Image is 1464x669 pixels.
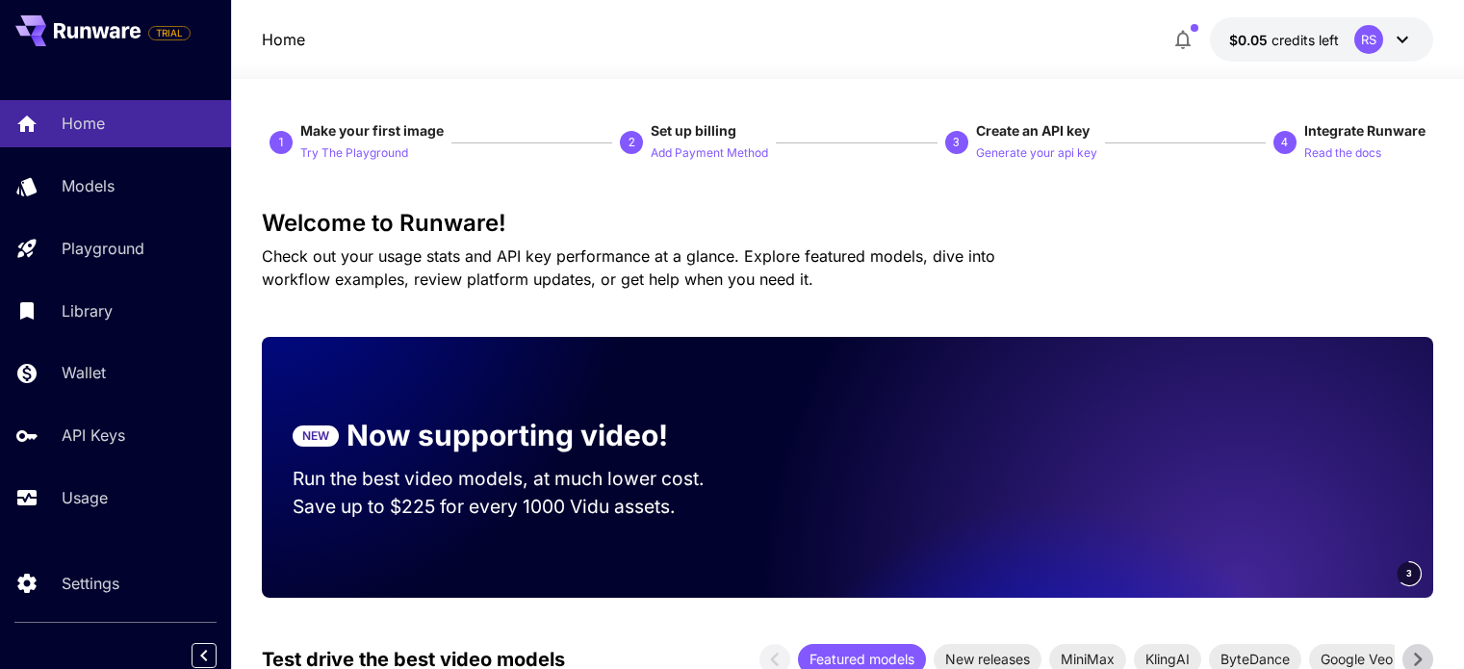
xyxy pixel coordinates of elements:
[1304,141,1381,164] button: Read the docs
[1304,144,1381,163] p: Read the docs
[62,424,125,447] p: API Keys
[1229,30,1339,50] div: $0.05
[62,112,105,135] p: Home
[278,134,285,151] p: 1
[293,465,741,493] p: Run the best video models, at much lower cost.
[976,122,1090,139] span: Create an API key
[262,28,305,51] nav: breadcrumb
[976,144,1097,163] p: Generate your api key
[934,649,1041,669] span: New releases
[262,246,995,289] span: Check out your usage stats and API key performance at a glance. Explore featured models, dive int...
[1304,122,1425,139] span: Integrate Runware
[300,144,408,163] p: Try The Playground
[1354,25,1383,54] div: RS
[1271,32,1339,48] span: credits left
[293,493,741,521] p: Save up to $225 for every 1000 Vidu assets.
[192,643,217,668] button: Collapse sidebar
[629,134,635,151] p: 2
[262,28,305,51] a: Home
[1281,134,1288,151] p: 4
[300,141,408,164] button: Try The Playground
[148,21,191,44] span: Add your payment card to enable full platform functionality.
[1134,649,1201,669] span: KlingAI
[651,141,768,164] button: Add Payment Method
[798,649,926,669] span: Featured models
[300,122,444,139] span: Make your first image
[651,144,768,163] p: Add Payment Method
[62,237,144,260] p: Playground
[1210,17,1433,62] button: $0.05RS
[347,414,668,457] p: Now supporting video!
[62,299,113,322] p: Library
[953,134,960,151] p: 3
[1309,649,1404,669] span: Google Veo
[62,486,108,509] p: Usage
[62,361,106,384] p: Wallet
[1406,566,1412,580] span: 3
[651,122,736,139] span: Set up billing
[1209,649,1301,669] span: ByteDance
[262,210,1433,237] h3: Welcome to Runware!
[62,174,115,197] p: Models
[62,572,119,595] p: Settings
[1049,649,1126,669] span: MiniMax
[1229,32,1271,48] span: $0.05
[149,26,190,40] span: TRIAL
[976,141,1097,164] button: Generate your api key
